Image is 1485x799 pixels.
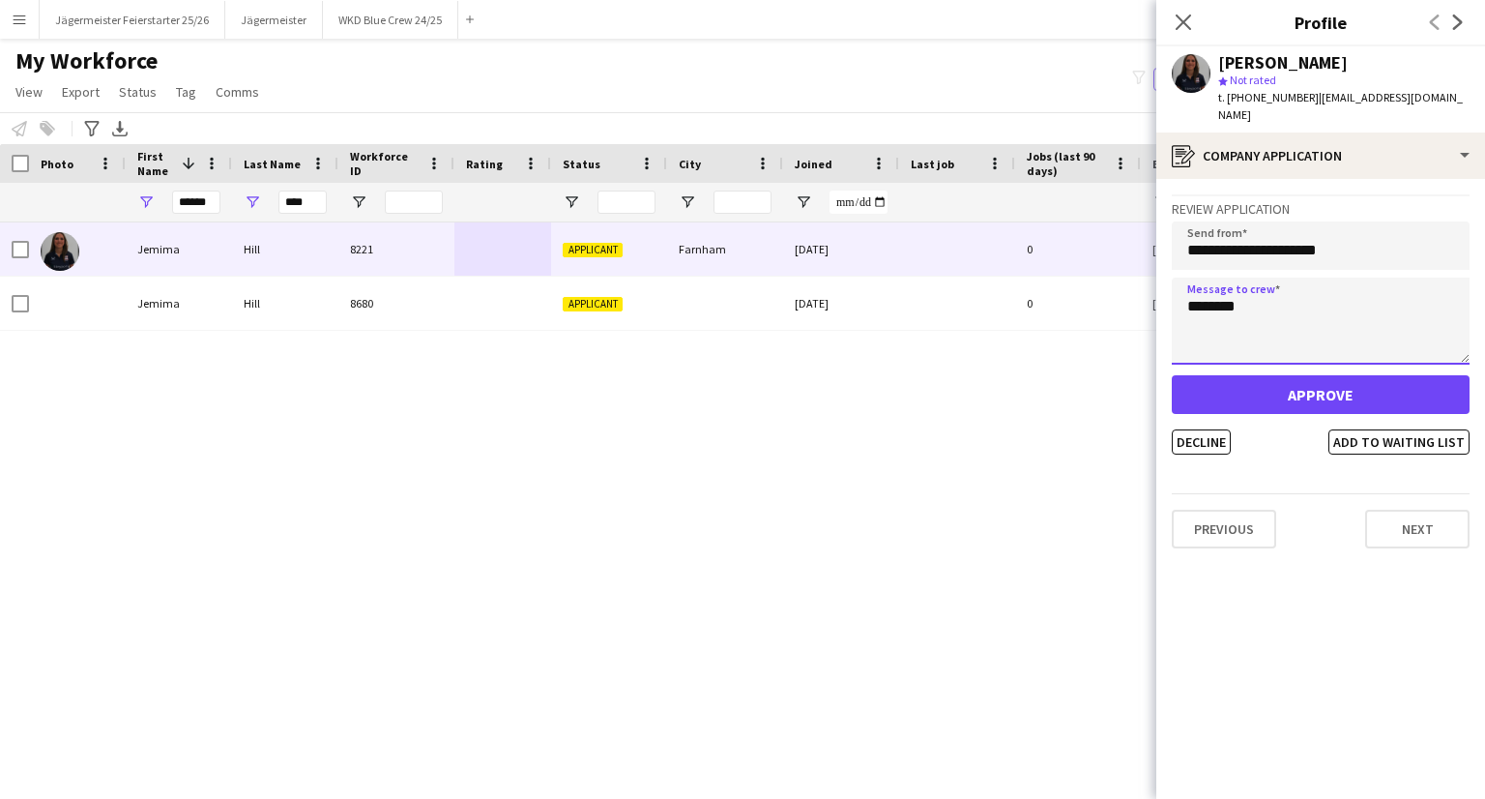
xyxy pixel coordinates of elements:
button: Open Filter Menu [1152,193,1170,211]
div: Company application [1156,133,1485,179]
input: Last Name Filter Input [278,191,327,214]
a: Export [54,79,107,104]
h3: Review Application [1172,200,1470,218]
span: Not rated [1230,73,1276,87]
div: Farnham [667,222,783,276]
button: Approve [1172,375,1470,414]
span: First Name [137,149,174,178]
div: 0 [1015,277,1141,330]
div: Hill [232,222,338,276]
a: Status [111,79,164,104]
span: Joined [795,157,832,171]
span: Comms [216,83,259,101]
div: [DATE] [783,277,899,330]
span: | [EMAIL_ADDRESS][DOMAIN_NAME] [1218,90,1463,122]
input: City Filter Input [713,191,772,214]
button: Jägermeister Feierstarter 25/26 [40,1,225,39]
input: First Name Filter Input [172,191,220,214]
button: Decline [1172,429,1231,455]
button: Previous [1172,510,1276,548]
span: Rating [466,157,503,171]
span: Email [1152,157,1183,171]
span: Status [563,157,600,171]
span: View [15,83,43,101]
div: Jemima [126,222,232,276]
span: Workforce ID [350,149,420,178]
button: Open Filter Menu [244,193,261,211]
button: Next [1365,510,1470,548]
div: [DATE] [783,222,899,276]
div: [PERSON_NAME] [1218,54,1348,72]
app-action-btn: Export XLSX [108,117,131,140]
div: 8221 [338,222,454,276]
div: 0 [1015,222,1141,276]
span: Photo [41,157,73,171]
h3: Profile [1156,10,1485,35]
span: t. [PHONE_NUMBER] [1218,90,1319,104]
span: My Workforce [15,46,158,75]
span: Applicant [563,297,623,311]
button: Add to waiting list [1328,429,1470,455]
img: Jemima Hill [41,232,79,271]
span: Status [119,83,157,101]
button: Jägermeister [225,1,323,39]
span: Tag [176,83,196,101]
button: Open Filter Menu [679,193,696,211]
button: Open Filter Menu [563,193,580,211]
button: Open Filter Menu [137,193,155,211]
button: Everyone9,787 [1153,68,1250,91]
div: 8680 [338,277,454,330]
input: Joined Filter Input [830,191,888,214]
span: City [679,157,701,171]
span: Jobs (last 90 days) [1027,149,1106,178]
input: Workforce ID Filter Input [385,191,443,214]
input: Status Filter Input [597,191,655,214]
a: View [8,79,50,104]
span: Export [62,83,100,101]
a: Tag [168,79,204,104]
app-action-btn: Advanced filters [80,117,103,140]
span: Applicant [563,243,623,257]
div: Hill [232,277,338,330]
button: Open Filter Menu [795,193,812,211]
span: Last job [911,157,954,171]
span: Last Name [244,157,301,171]
a: Comms [208,79,267,104]
button: WKD Blue Crew 24/25 [323,1,458,39]
button: Open Filter Menu [350,193,367,211]
div: Jemima [126,277,232,330]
